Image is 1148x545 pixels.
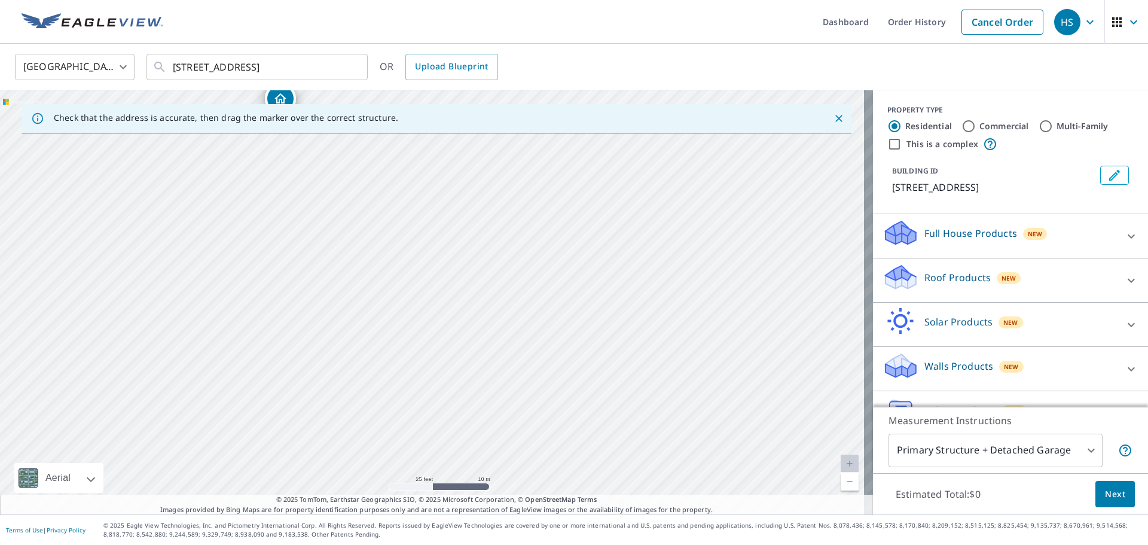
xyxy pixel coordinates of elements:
[42,463,74,493] div: Aerial
[924,315,993,329] p: Solar Products
[1118,443,1132,458] span: Your report will include the primary structure and a detached garage if one exists.
[831,111,847,126] button: Close
[6,526,86,534] p: |
[889,434,1103,467] div: Primary Structure + Detached Garage
[906,138,978,150] label: This is a complex
[22,13,163,31] img: EV Logo
[1028,229,1043,239] span: New
[47,526,86,534] a: Privacy Policy
[1105,487,1125,502] span: Next
[883,307,1138,342] div: Solar ProductsNew
[892,166,938,176] p: BUILDING ID
[1054,9,1080,35] div: HS
[578,495,597,504] a: Terms
[924,403,996,418] p: Other Products
[103,521,1142,539] p: © 2025 Eagle View Technologies, Inc. and Pictometry International Corp. All Rights Reserved. Repo...
[415,59,488,74] span: Upload Blueprint
[924,359,993,373] p: Walls Products
[405,54,497,80] a: Upload Blueprint
[15,50,135,84] div: [GEOGRAPHIC_DATA]
[961,10,1043,35] a: Cancel Order
[883,263,1138,297] div: Roof ProductsNew
[883,219,1138,253] div: Full House ProductsNew
[841,473,859,491] a: Current Level 20, Zoom Out
[1004,362,1019,372] span: New
[841,455,859,473] a: Current Level 20, Zoom In Disabled
[886,481,990,507] p: Estimated Total: $0
[1002,273,1016,283] span: New
[905,120,952,132] label: Residential
[1057,120,1109,132] label: Multi-Family
[173,50,343,84] input: Search by address or latitude-longitude
[6,526,43,534] a: Terms of Use
[924,226,1017,240] p: Full House Products
[889,413,1132,428] p: Measurement Instructions
[276,495,597,505] span: © 2025 TomTom, Earthstar Geographics SIO, © 2025 Microsoft Corporation, ©
[14,463,103,493] div: Aerial
[380,54,498,80] div: OR
[887,105,1134,115] div: PROPERTY TYPE
[883,396,1138,430] div: Other ProductsNew
[54,112,398,123] p: Check that the address is accurate, then drag the marker over the correct structure.
[1100,166,1129,185] button: Edit building 1
[892,180,1095,194] p: [STREET_ADDRESS]
[1003,318,1018,327] span: New
[1095,481,1135,508] button: Next
[883,352,1138,386] div: Walls ProductsNew
[979,120,1029,132] label: Commercial
[924,270,991,285] p: Roof Products
[525,495,575,504] a: OpenStreetMap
